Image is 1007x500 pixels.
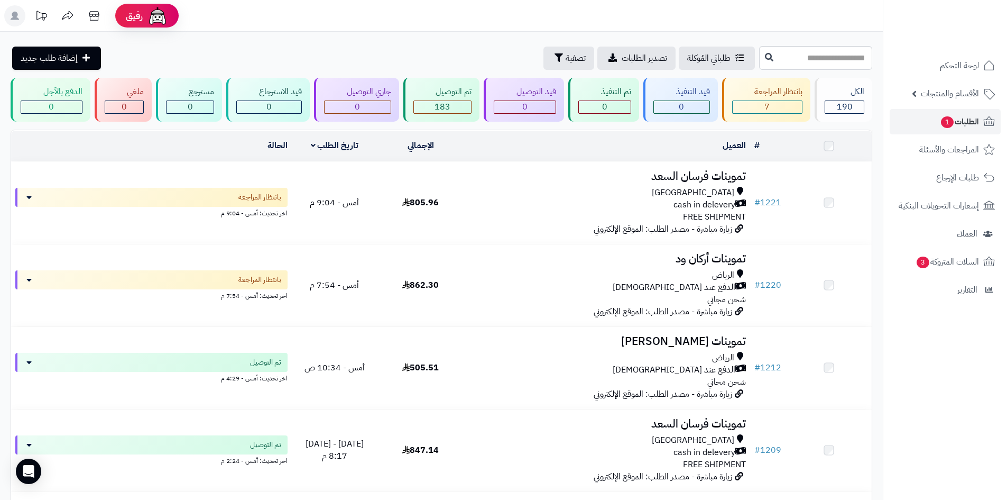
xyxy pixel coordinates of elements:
a: الدفع بالآجل 0 [8,78,93,122]
h3: تموينات فرسان السعد [468,418,746,430]
span: زيارة مباشرة - مصدر الطلب: الموقع الإلكتروني [594,470,732,483]
div: 7 [733,101,802,113]
span: تصدير الطلبات [622,52,667,65]
span: تصفية [566,52,586,65]
div: بانتظار المراجعة [732,86,803,98]
span: 1 [941,116,954,128]
div: 0 [21,101,82,113]
span: # [754,279,760,292]
h3: تموينات أركان ود [468,253,746,265]
span: أمس - 7:54 م [310,279,359,292]
a: مسترجع 0 [154,78,224,122]
a: السلات المتروكة3 [890,249,1001,275]
span: 0 [188,101,193,113]
a: تم التوصيل 183 [401,78,482,122]
a: تم التنفيذ 0 [566,78,641,122]
span: 0 [522,101,528,113]
span: الدفع عند [DEMOGRAPHIC_DATA] [613,364,735,376]
div: قيد التنفيذ [653,86,710,98]
div: 0 [325,101,391,113]
span: 7 [764,101,770,113]
span: [DATE] - [DATE] 8:17 م [306,438,364,462]
span: شحن مجاني [707,293,746,306]
div: اخر تحديث: أمس - 7:54 م [15,289,288,301]
a: قيد الاسترجاع 0 [224,78,312,122]
a: لوحة التحكم [890,53,1001,78]
div: مسترجع [166,86,214,98]
div: 0 [237,101,301,113]
a: الكل190 [812,78,874,122]
span: إشعارات التحويلات البنكية [899,198,979,213]
span: 805.96 [402,196,439,209]
span: [GEOGRAPHIC_DATA] [652,187,734,199]
span: FREE SHIPMENT [683,458,746,471]
a: جاري التوصيل 0 [312,78,401,122]
div: 0 [494,101,556,113]
div: ملغي [105,86,144,98]
img: logo-2.png [935,30,997,52]
div: 0 [579,101,631,113]
span: # [754,196,760,209]
div: اخر تحديث: أمس - 9:04 م [15,207,288,218]
a: العملاء [890,221,1001,247]
span: التقارير [957,283,977,297]
a: تصدير الطلبات [597,47,676,70]
div: تم التنفيذ [578,86,631,98]
a: تحديثات المنصة [28,5,54,29]
h3: تموينات [PERSON_NAME] [468,335,746,348]
span: زيارة مباشرة - مصدر الطلب: الموقع الإلكتروني [594,388,732,401]
a: قيد التنفيذ 0 [641,78,720,122]
span: # [754,444,760,457]
h3: تموينات فرسان السعد [468,170,746,183]
span: رفيق [126,10,143,22]
span: 3 [917,257,929,268]
span: 183 [435,101,450,113]
span: شحن مجاني [707,376,746,388]
span: الطلبات [940,114,979,129]
img: ai-face.png [147,5,168,26]
span: cash in delevery [673,447,735,459]
span: السلات المتروكة [916,254,979,269]
a: #1220 [754,279,781,292]
span: 0 [355,101,360,113]
span: cash in delevery [673,199,735,211]
span: 0 [679,101,684,113]
div: جاري التوصيل [324,86,391,98]
div: تم التوصيل [413,86,472,98]
a: # [754,139,760,152]
span: طلباتي المُوكلة [687,52,731,65]
div: 183 [414,101,472,113]
span: زيارة مباشرة - مصدر الطلب: الموقع الإلكتروني [594,223,732,235]
span: أمس - 10:34 ص [304,361,365,374]
span: FREE SHIPMENT [683,211,746,223]
a: الطلبات1 [890,109,1001,134]
span: 0 [602,101,607,113]
a: إشعارات التحويلات البنكية [890,193,1001,219]
span: طلبات الإرجاع [936,170,979,185]
span: الدفع عند [DEMOGRAPHIC_DATA] [613,281,735,294]
span: بانتظار المراجعة [238,275,281,285]
span: 0 [122,101,127,113]
div: اخر تحديث: أمس - 4:29 م [15,372,288,383]
a: قيد التوصيل 0 [482,78,566,122]
span: تم التوصيل [250,440,281,450]
a: ملغي 0 [93,78,154,122]
button: تصفية [543,47,594,70]
span: الرياض [712,269,734,281]
div: 0 [167,101,214,113]
span: الرياض [712,352,734,364]
div: 0 [105,101,144,113]
span: 190 [837,101,853,113]
div: 0 [654,101,709,113]
span: تم التوصيل [250,357,281,368]
a: التقارير [890,277,1001,303]
span: 847.14 [402,444,439,457]
span: المراجعات والأسئلة [919,142,979,157]
div: الكل [825,86,864,98]
span: العملاء [957,226,977,241]
a: طلباتي المُوكلة [679,47,755,70]
div: Open Intercom Messenger [16,459,41,484]
span: زيارة مباشرة - مصدر الطلب: الموقع الإلكتروني [594,305,732,318]
a: تاريخ الطلب [311,139,359,152]
a: المراجعات والأسئلة [890,137,1001,162]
